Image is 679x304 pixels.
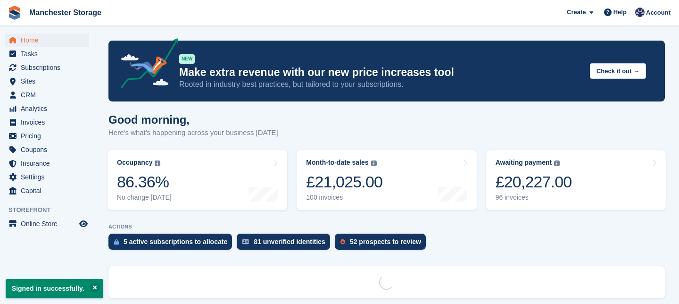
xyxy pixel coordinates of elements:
[5,217,89,230] a: menu
[117,172,172,192] div: 86.36%
[613,8,627,17] span: Help
[179,79,582,90] p: Rooted in industry best practices, but tailored to your subscriptions.
[5,143,89,156] a: menu
[78,218,89,229] a: Preview store
[124,238,227,245] div: 5 active subscriptions to allocate
[108,150,287,210] a: Occupancy 86.36% No change [DATE]
[108,224,665,230] p: ACTIONS
[496,172,572,192] div: £20,227.00
[155,160,160,166] img: icon-info-grey-7440780725fd019a000dd9b08b2336e03edf1995a4989e88bcd33f0948082b44.svg
[335,234,431,254] a: 52 prospects to review
[21,34,77,47] span: Home
[371,160,377,166] img: icon-info-grey-7440780725fd019a000dd9b08b2336e03edf1995a4989e88bcd33f0948082b44.svg
[21,157,77,170] span: Insurance
[5,157,89,170] a: menu
[21,47,77,60] span: Tasks
[306,159,368,167] div: Month-to-date sales
[254,238,325,245] div: 81 unverified identities
[21,61,77,74] span: Subscriptions
[21,116,77,129] span: Invoices
[5,102,89,115] a: menu
[5,170,89,184] a: menu
[113,38,179,92] img: price-adjustments-announcement-icon-8257ccfd72463d97f412b2fc003d46551f7dbcb40ab6d574587a9cd5c0d94...
[6,279,103,298] p: Signed in successfully.
[21,102,77,115] span: Analytics
[5,34,89,47] a: menu
[5,129,89,143] a: menu
[21,75,77,88] span: Sites
[5,184,89,197] a: menu
[237,234,335,254] a: 81 unverified identities
[5,88,89,101] a: menu
[486,150,666,210] a: Awaiting payment £20,227.00 96 invoices
[297,150,476,210] a: Month-to-date sales £21,025.00 100 invoices
[108,234,237,254] a: 5 active subscriptions to allocate
[117,159,152,167] div: Occupancy
[114,239,119,245] img: active_subscription_to_allocate_icon-d502201f5373d7db506a760aba3b589e785aa758c864c3986d89f69b8ff3...
[8,205,94,215] span: Storefront
[117,194,172,202] div: No change [DATE]
[5,47,89,60] a: menu
[179,54,195,64] div: NEW
[306,172,382,192] div: £21,025.00
[21,184,77,197] span: Capital
[496,159,552,167] div: Awaiting payment
[21,217,77,230] span: Online Store
[8,6,22,20] img: stora-icon-8386f47178a22dfd0bd8f6a31ec36ba5ce8667c1dd55bd0f319d3a0aa187defe.svg
[21,143,77,156] span: Coupons
[179,66,582,79] p: Make extra revenue with our new price increases tool
[242,239,249,245] img: verify_identity-adf6edd0f0f0b5bbfe63781bf79b02c33cf7c696d77639b501bdc392416b5a36.svg
[21,129,77,143] span: Pricing
[108,113,278,126] h1: Good morning,
[21,88,77,101] span: CRM
[554,160,560,166] img: icon-info-grey-7440780725fd019a000dd9b08b2336e03edf1995a4989e88bcd33f0948082b44.svg
[567,8,586,17] span: Create
[108,127,278,138] p: Here's what's happening across your business [DATE]
[590,63,646,79] button: Check it out →
[25,5,105,20] a: Manchester Storage
[350,238,421,245] div: 52 prospects to review
[340,239,345,245] img: prospect-51fa495bee0391a8d652442698ab0144808aea92771e9ea1ae160a38d050c398.svg
[5,75,89,88] a: menu
[21,170,77,184] span: Settings
[306,194,382,202] div: 100 invoices
[646,8,671,17] span: Account
[496,194,572,202] div: 96 invoices
[5,61,89,74] a: menu
[5,116,89,129] a: menu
